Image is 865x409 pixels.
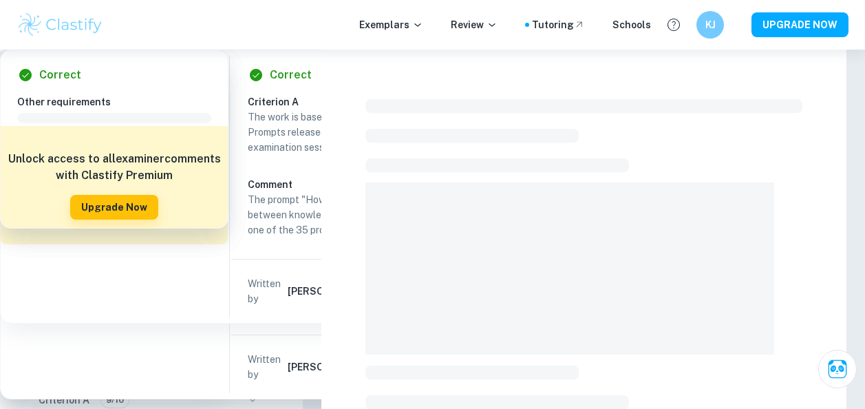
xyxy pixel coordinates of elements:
p: Exemplars [359,17,423,32]
h6: Criterion A [39,392,89,408]
a: Tutoring [532,17,585,32]
h6: Correct [270,67,312,83]
a: Schools [612,17,651,32]
h6: Unlock access to all examiner comments with Clastify Premium [8,151,221,184]
p: The prompt "How can we distinguish between knowledge, belief, and opinion?" is one of the 35 prom... [248,192,442,238]
p: The work is based on one of the 35 Prompts released by the IBO for the examination session [248,109,442,155]
button: Ask Clai [818,350,857,388]
p: Written by [248,352,285,382]
img: Clastify logo [17,11,104,39]
button: Upgrade Now [70,195,158,220]
h6: [PERSON_NAME] [288,284,367,299]
h6: Criterion A [248,94,453,109]
h6: Comment [248,177,442,192]
p: Review [451,17,498,32]
button: KJ [696,11,724,39]
button: Help and Feedback [662,13,685,36]
h6: [PERSON_NAME] [288,359,367,375]
h6: Other requirements [17,94,222,109]
button: UPGRADE NOW [751,12,848,37]
p: Written by [248,276,285,306]
span: 9/10 [101,394,129,406]
h6: KJ [703,17,718,32]
h6: Correct [39,67,81,83]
